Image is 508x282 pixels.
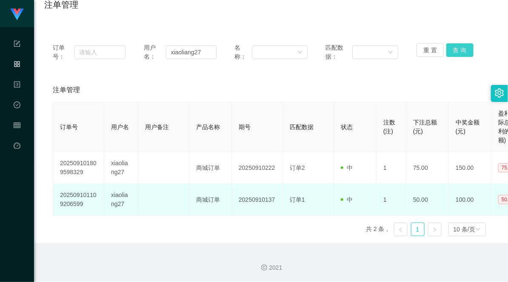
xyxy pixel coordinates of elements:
span: 注单管理 [53,85,80,95]
li: 共 2 条， [366,223,391,236]
i: 图标: appstore-o [14,57,20,74]
span: 中 [341,196,353,203]
i: 图标: down [476,227,481,233]
i: 图标: left [398,227,403,232]
td: 202509101109206599 [53,184,104,216]
input: 请输入 [166,45,217,59]
div: 2021 [41,263,501,272]
td: 20250910137 [232,184,283,216]
i: 图标: down [297,50,303,56]
span: 用户名 [111,124,129,130]
span: 匹配数据 [290,124,314,130]
span: 状态 [341,124,353,130]
td: 202509101809598329 [53,152,104,184]
td: 75.00 [406,152,449,184]
i: 图标: right [432,227,437,232]
span: 中 [341,164,353,171]
td: 1 [377,152,406,184]
span: 产品管理 [14,61,20,137]
a: 1 [411,223,424,236]
span: 匹配数据： [325,43,352,61]
li: 上一页 [394,223,408,236]
i: 图标: copyright [261,265,267,271]
td: 商城订单 [189,184,232,216]
span: 产品名称 [196,124,220,130]
span: 订单1 [290,196,305,203]
input: 请输入 [74,45,126,59]
span: 会员管理 [14,122,20,198]
td: 100.00 [449,184,491,216]
i: 图标: down [388,50,393,56]
li: 下一页 [428,223,442,236]
span: 注数(注) [383,119,395,135]
span: 下注总额(元) [413,119,437,135]
td: 50.00 [406,184,449,216]
span: 中奖金额(元) [456,119,479,135]
td: 1 [377,184,406,216]
span: 订单号 [60,124,78,130]
i: 图标: form [14,37,20,54]
img: logo.9652507e.png [10,8,24,20]
i: 图标: check-circle-o [14,98,20,115]
td: 150.00 [449,152,491,184]
span: 系统配置 [14,41,20,116]
a: 图标: dashboard平台首页 [14,138,20,223]
button: 查 询 [446,43,474,57]
i: 图标: profile [14,77,20,94]
td: xiaoliang27 [104,184,138,216]
td: 商城订单 [189,152,232,184]
span: 用户名： [144,43,166,61]
i: 图标: table [14,118,20,135]
td: xiaoliang27 [104,152,138,184]
span: 订单号： [53,43,74,61]
span: 数据中心 [14,102,20,178]
i: 图标: setting [495,88,504,98]
span: 用户备注 [145,124,169,130]
span: 期号 [239,124,251,130]
td: 20250910222 [232,152,283,184]
div: 10 条/页 [454,223,475,236]
button: 重 置 [417,43,444,57]
span: 订单2 [290,164,305,171]
span: 名称： [235,43,252,61]
span: 内容中心 [14,82,20,157]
